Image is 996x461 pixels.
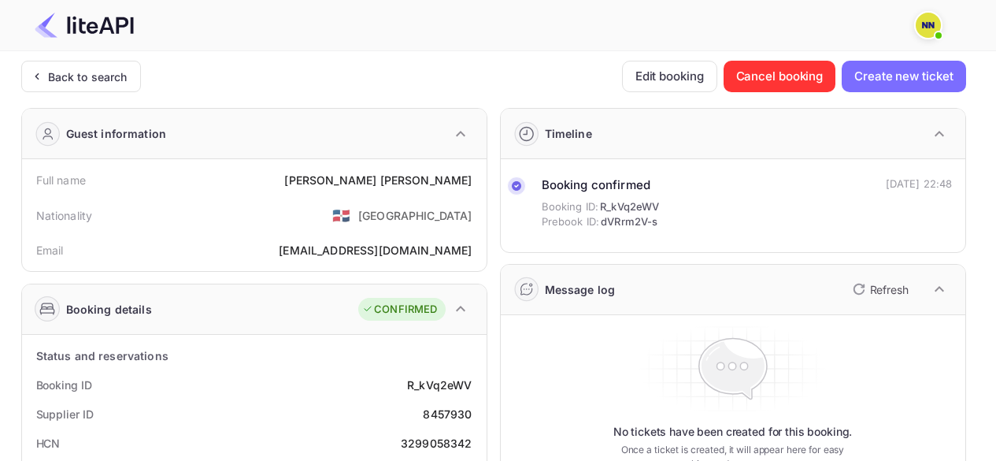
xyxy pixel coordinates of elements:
[401,435,472,452] div: 3299058342
[600,199,659,215] span: R_kVq2eWV
[36,207,93,224] div: Nationality
[36,348,168,364] div: Status and reservations
[36,242,64,258] div: Email
[545,281,616,298] div: Message log
[279,242,472,258] div: [EMAIL_ADDRESS][DOMAIN_NAME]
[622,61,717,92] button: Edit booking
[545,125,592,142] div: Timeline
[407,377,472,393] div: R_kVq2eWV
[332,201,350,229] span: United States
[843,277,915,302] button: Refresh
[613,424,853,440] p: No tickets have been created for this booking.
[36,377,92,393] div: Booking ID
[601,214,657,230] span: dVRrm2V-s
[358,207,472,224] div: [GEOGRAPHIC_DATA]
[36,406,94,422] div: Supplier ID
[916,13,941,38] img: N/A N/A
[542,177,660,195] div: Booking confirmed
[362,302,437,318] div: CONFIRMED
[66,125,167,142] div: Guest information
[870,281,909,298] p: Refresh
[542,199,599,215] span: Booking ID:
[36,435,61,452] div: HCN
[36,172,86,188] div: Full name
[423,406,472,422] div: 8457930
[842,61,965,92] button: Create new ticket
[284,172,472,188] div: [PERSON_NAME] [PERSON_NAME]
[66,301,152,318] div: Booking details
[48,69,128,85] div: Back to search
[542,214,600,230] span: Prebook ID:
[886,177,953,192] div: [DATE] 22:48
[35,13,134,38] img: LiteAPI Logo
[724,61,836,92] button: Cancel booking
